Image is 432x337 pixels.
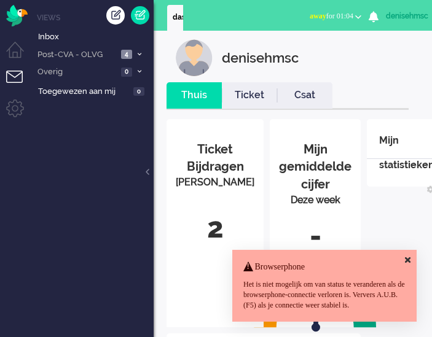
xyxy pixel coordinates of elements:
li: Ticket [222,82,277,109]
span: Post-CVA - OLVG [36,49,117,61]
a: Thuis [167,88,222,103]
li: Csat [277,82,332,109]
span: 0 [121,68,132,77]
div: [PERSON_NAME] [176,176,254,190]
button: awayfor 01:04 [302,7,369,25]
img: customer.svg [176,39,213,76]
a: Csat [277,88,332,103]
h4: Browserphone [243,262,406,271]
a: Quick Ticket [131,6,149,25]
span: away [310,12,326,20]
div: denisehmsc [386,10,432,22]
div: Het is niet mogelijk om van status te veranderen als de browserphone-connectie verloren is. Verve... [243,279,406,311]
a: Inbox [36,29,154,43]
li: Thuis [167,82,222,109]
span: for 01:04 [310,12,353,20]
div: denisehmsc [222,39,299,76]
div: - [279,216,351,257]
div: 2 [176,208,254,249]
div: Mijn gemiddelde cijfer [279,141,351,193]
a: Omnidesk [6,8,28,17]
span: Overig [36,66,117,78]
span: 4 [121,50,132,59]
div: Creëer ticket [106,6,125,25]
span: 0 [133,87,144,96]
li: awayfor 01:04 [302,4,369,31]
div: Ticket Bijdragen [176,141,254,176]
a: Toegewezen aan mij 0 [36,84,154,98]
span: Inbox [38,31,154,43]
div: Deze week [279,193,351,207]
li: Tickets menu [6,71,34,98]
li: Dashboard menu [6,42,34,69]
li: Dashboard [167,5,216,31]
span: dashboard [173,12,201,23]
img: flow_omnibird.svg [6,5,28,26]
li: Admin menu [6,99,34,127]
a: Ticket [222,88,277,103]
li: Views [37,12,154,23]
span: Toegewezen aan mij [38,86,130,98]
